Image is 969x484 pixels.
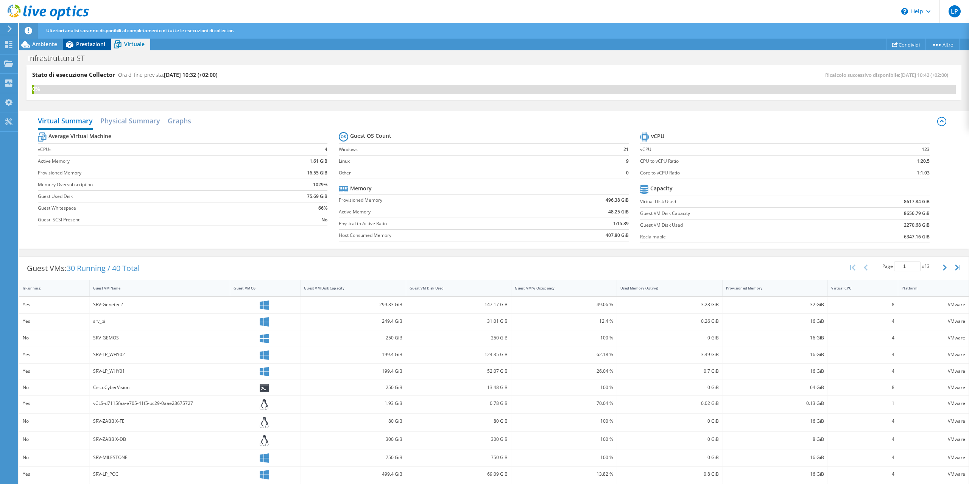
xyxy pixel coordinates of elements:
[949,5,961,17] span: LP
[904,233,930,241] b: 6347.16 GiB
[515,367,613,375] div: 26.04 %
[32,40,57,48] span: Ambiente
[93,317,227,325] div: srv_bi
[410,367,508,375] div: 52.07 GiB
[620,399,719,408] div: 0.02 GiB
[726,317,824,325] div: 16 GiB
[410,350,508,359] div: 124.35 GiB
[515,417,613,425] div: 100 %
[831,367,894,375] div: 4
[118,71,217,79] h4: Ora di fine prevista:
[339,196,544,204] label: Provisioned Memory
[623,146,629,153] b: 21
[307,169,327,177] b: 16.55 GiB
[902,367,965,375] div: VMware
[325,146,327,153] b: 4
[726,334,824,342] div: 16 GiB
[410,300,508,309] div: 147.17 GiB
[902,470,965,478] div: VMware
[93,350,227,359] div: SRV-LP_WHY02
[606,232,629,239] b: 407.80 GiB
[310,157,327,165] b: 1.61 GiB
[904,198,930,205] b: 8617.84 GiB
[726,367,824,375] div: 16 GiB
[902,417,965,425] div: VMware
[304,417,402,425] div: 80 GiB
[831,417,894,425] div: 4
[515,286,604,291] div: Guest VM % Occupancy
[613,220,629,227] b: 1:15.89
[650,185,673,192] b: Capacity
[93,286,218,291] div: Guest VM Name
[124,40,145,48] span: Virtuale
[32,85,34,93] div: 0%
[651,132,664,140] b: vCPU
[410,435,508,444] div: 300 GiB
[38,157,264,165] label: Active Memory
[38,193,264,200] label: Guest Used Disk
[164,71,217,78] span: [DATE] 10:32 (+02:00)
[339,232,544,239] label: Host Consumed Memory
[93,300,227,309] div: SRV-Genetec2
[640,198,836,205] label: Virtual Disk Used
[902,317,965,325] div: VMware
[23,399,86,408] div: Yes
[515,435,613,444] div: 100 %
[640,146,864,153] label: vCPU
[304,470,402,478] div: 499.4 GiB
[93,399,227,408] div: vCLS-d7115faa-e705-41f5-bc29-0aae23675727
[410,453,508,462] div: 750 GiB
[321,216,327,224] b: No
[515,350,613,359] div: 62.18 %
[23,367,86,375] div: Yes
[23,334,86,342] div: No
[726,286,815,291] div: Provisioned Memory
[620,470,719,478] div: 0.8 GiB
[38,181,264,188] label: Memory Oversubscription
[620,300,719,309] div: 3.23 GiB
[19,257,147,280] div: Guest VMs:
[620,367,719,375] div: 0.7 GiB
[902,350,965,359] div: VMware
[23,470,86,478] div: Yes
[304,317,402,325] div: 249.4 GiB
[304,334,402,342] div: 250 GiB
[100,113,160,128] h2: Physical Summary
[67,263,140,273] span: 30 Running / 40 Total
[313,181,327,188] b: 1029%
[410,417,508,425] div: 80 GiB
[626,157,629,165] b: 9
[23,300,86,309] div: Yes
[23,435,86,444] div: No
[515,317,613,325] div: 12.4 %
[927,263,930,269] span: 3
[640,221,836,229] label: Guest VM Disk Used
[410,286,499,291] div: Guest VM Disk Used
[515,300,613,309] div: 49.06 %
[620,453,719,462] div: 0 GiB
[350,132,391,140] b: Guest OS Count
[902,300,965,309] div: VMware
[726,453,824,462] div: 16 GiB
[902,286,956,291] div: Platform
[620,317,719,325] div: 0.26 GiB
[93,453,227,462] div: SRV-MILESTONE
[925,39,960,50] a: Altro
[640,157,864,165] label: CPU to vCPU Ratio
[831,350,894,359] div: 4
[234,286,288,291] div: Guest VM OS
[76,40,105,48] span: Prestazioni
[304,286,393,291] div: Guest VM Disk Capacity
[93,367,227,375] div: SRV-LP_WHY01
[304,350,402,359] div: 199.4 GiB
[726,350,824,359] div: 16 GiB
[726,399,824,408] div: 0.13 GiB
[620,350,719,359] div: 3.49 GiB
[726,470,824,478] div: 16 GiB
[831,435,894,444] div: 4
[515,453,613,462] div: 100 %
[922,146,930,153] b: 123
[640,233,836,241] label: Reclaimable
[904,221,930,229] b: 2270.68 GiB
[304,300,402,309] div: 299.33 GiB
